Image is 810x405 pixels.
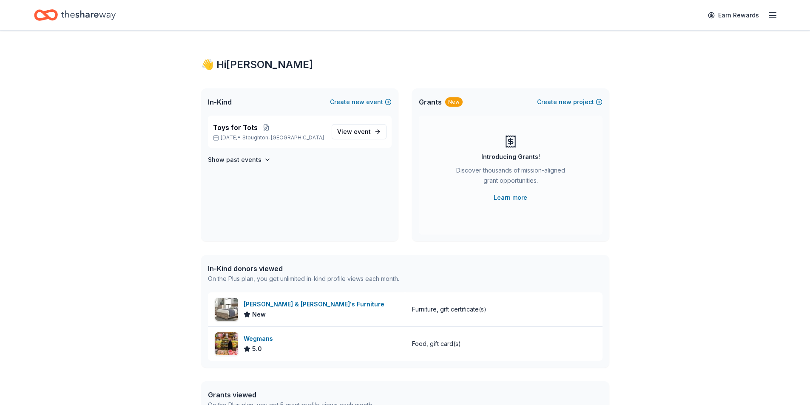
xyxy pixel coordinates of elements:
[453,165,568,189] div: Discover thousands of mission-aligned grant opportunities.
[213,122,258,133] span: Toys for Tots
[208,155,261,165] h4: Show past events
[494,193,527,203] a: Learn more
[208,263,399,274] div: In-Kind donors viewed
[332,124,387,139] a: View event
[201,58,609,71] div: 👋 Hi [PERSON_NAME]
[352,97,364,107] span: new
[703,8,764,23] a: Earn Rewards
[481,152,540,162] div: Introducing Grants!
[215,332,238,355] img: Image for Wegmans
[208,390,373,400] div: Grants viewed
[330,97,392,107] button: Createnewevent
[208,97,232,107] span: In-Kind
[213,134,325,141] p: [DATE] •
[337,127,371,137] span: View
[445,97,463,107] div: New
[559,97,571,107] span: new
[242,134,324,141] span: Stoughton, [GEOGRAPHIC_DATA]
[354,128,371,135] span: event
[252,344,262,354] span: 5.0
[412,339,461,349] div: Food, gift card(s)
[412,304,486,314] div: Furniture, gift certificate(s)
[419,97,442,107] span: Grants
[208,274,399,284] div: On the Plus plan, you get unlimited in-kind profile views each month.
[252,309,266,320] span: New
[34,5,116,25] a: Home
[244,299,388,309] div: [PERSON_NAME] & [PERSON_NAME]'s Furniture
[537,97,603,107] button: Createnewproject
[244,334,276,344] div: Wegmans
[215,298,238,321] img: Image for Bernie & Phyl's Furniture
[208,155,271,165] button: Show past events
